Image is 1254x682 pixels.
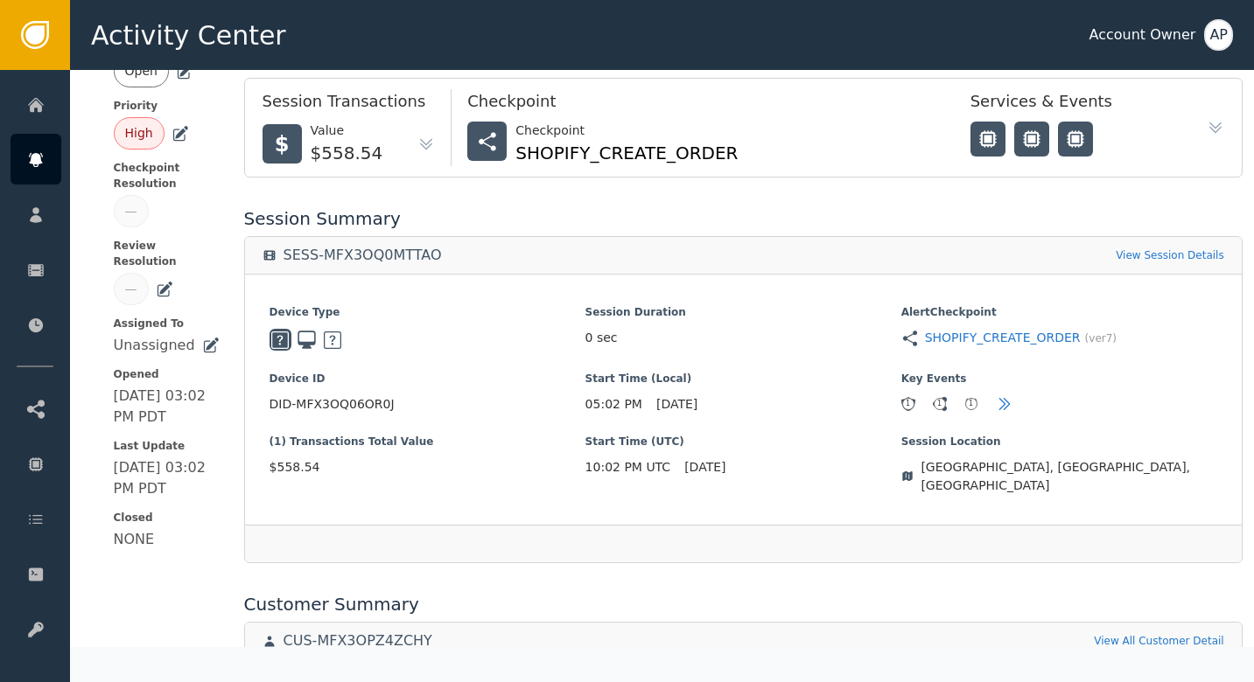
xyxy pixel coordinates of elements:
[114,335,195,356] div: Unassigned
[114,160,220,191] span: Checkpoint Resolution
[515,140,738,166] div: SHOPIFY_CREATE_ORDER
[114,366,220,382] span: Opened
[585,434,901,449] span: Start Time (UTC)
[585,395,642,414] span: 05:02 PM
[244,205,1243,232] div: Session Summary
[1116,247,1224,263] a: View Session Details
[270,395,585,414] span: DID-MFX3OQ06OR0J
[585,371,901,386] span: Start Time (Local)
[284,632,432,650] div: CUS-MFX3OPZ4ZCHY
[270,434,585,449] span: (1) Transactions Total Value
[585,329,618,347] span: 0 sec
[114,238,220,269] span: Review Resolution
[901,304,1217,320] span: Alert Checkpoint
[1094,633,1223,649] a: View All Customer Detail
[114,386,220,428] div: [DATE] 03:02 PM PDT
[311,140,383,166] div: $558.54
[263,89,436,122] div: Session Transactions
[515,122,738,140] div: Checkpoint
[901,434,1217,449] span: Session Location
[311,122,383,140] div: Value
[125,280,137,298] div: —
[1089,24,1195,45] div: Account Owner
[284,247,442,264] div: SESS-MFX3OQ0MTTAO
[656,395,697,414] span: [DATE]
[970,89,1180,122] div: Services & Events
[270,304,585,320] span: Device Type
[902,398,914,410] div: 1
[585,458,671,477] span: 10:02 PM UTC
[270,371,585,386] span: Device ID
[114,438,220,454] span: Last Update
[114,316,220,331] span: Assigned To
[275,129,290,160] span: $
[925,329,1081,347] a: SHOPIFY_CREATE_ORDER
[270,458,585,477] span: $558.54
[965,398,977,410] div: 1
[244,591,1243,617] div: Customer Summary
[585,304,901,320] span: Session Duration
[125,202,137,220] div: —
[114,98,220,114] span: Priority
[1204,19,1233,51] button: AP
[934,398,946,410] div: 1
[901,371,1217,386] span: Key Events
[91,16,286,55] span: Activity Center
[467,89,935,122] div: Checkpoint
[114,457,220,499] div: [DATE] 03:02 PM PDT
[114,529,155,550] div: NONE
[1085,331,1117,346] span: (ver 7 )
[921,458,1216,495] span: [GEOGRAPHIC_DATA], [GEOGRAPHIC_DATA], [GEOGRAPHIC_DATA]
[125,62,158,80] div: Open
[125,124,153,143] div: High
[684,458,725,477] span: [DATE]
[114,510,220,525] span: Closed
